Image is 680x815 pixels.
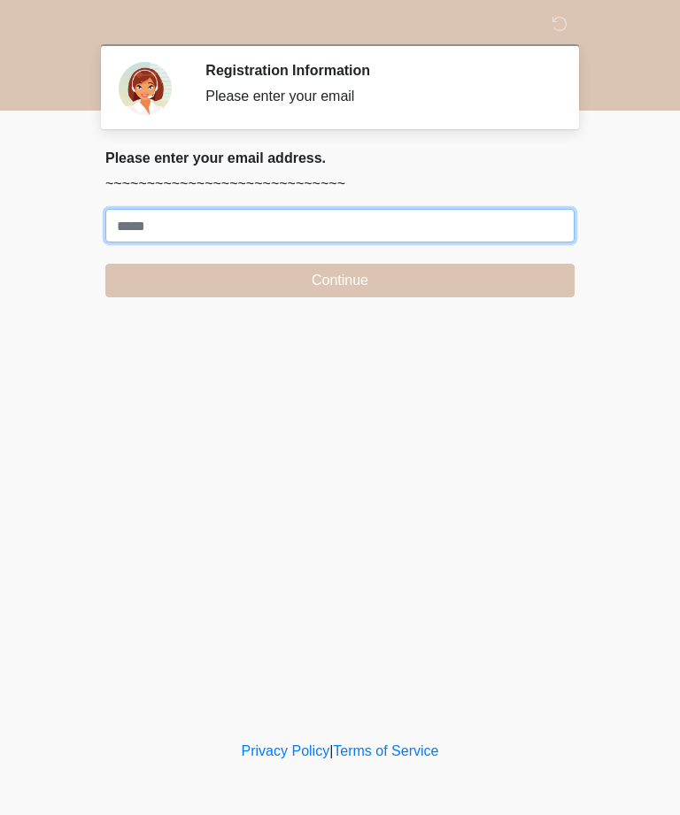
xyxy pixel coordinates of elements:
[105,150,575,166] h2: Please enter your email address.
[105,173,575,195] p: ~~~~~~~~~~~~~~~~~~~~~~~~~~~~~
[88,13,111,35] img: Sm Skin La Laser Logo
[329,743,333,758] a: |
[205,86,548,107] div: Please enter your email
[205,62,548,79] h2: Registration Information
[333,743,438,758] a: Terms of Service
[242,743,330,758] a: Privacy Policy
[105,264,575,297] button: Continue
[119,62,172,115] img: Agent Avatar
